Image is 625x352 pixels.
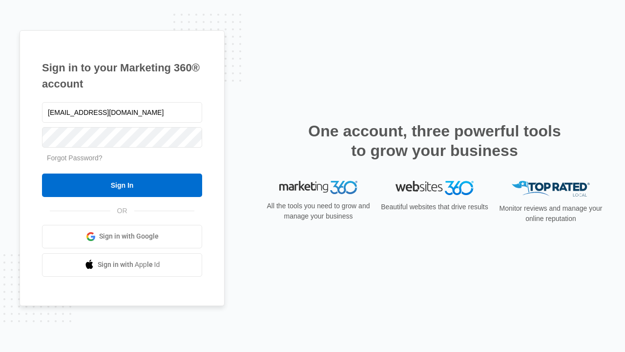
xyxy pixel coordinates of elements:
[512,181,590,197] img: Top Rated Local
[496,203,605,224] p: Monitor reviews and manage your online reputation
[99,231,159,242] span: Sign in with Google
[42,174,202,197] input: Sign In
[98,260,160,270] span: Sign in with Apple Id
[264,201,373,221] p: All the tools you need to grow and manage your business
[305,121,564,160] h2: One account, three powerful tools to grow your business
[42,102,202,123] input: Email
[47,154,103,162] a: Forgot Password?
[42,225,202,248] a: Sign in with Google
[42,60,202,92] h1: Sign in to your Marketing 360® account
[380,202,489,212] p: Beautiful websites that drive results
[110,206,134,216] span: OR
[396,181,474,195] img: Websites 360
[42,253,202,277] a: Sign in with Apple Id
[279,181,357,195] img: Marketing 360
